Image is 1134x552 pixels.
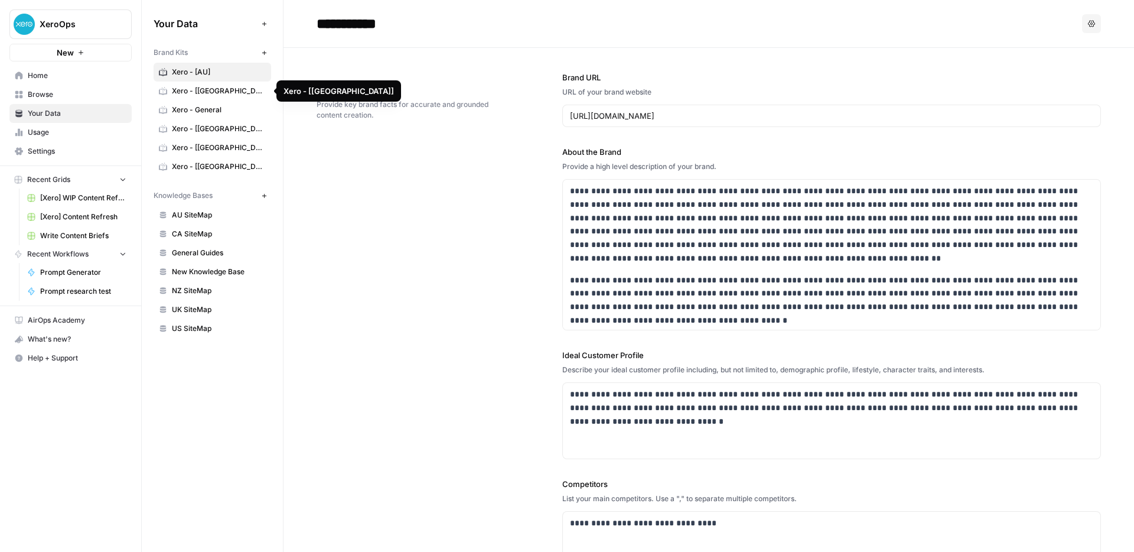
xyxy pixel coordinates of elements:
a: Xero - [[GEOGRAPHIC_DATA]] [154,157,271,176]
a: UK SiteMap [154,300,271,319]
span: Recent Workflows [27,249,89,259]
span: Usage [28,127,126,138]
span: Browse [28,89,126,100]
a: Xero - General [154,100,271,119]
span: Prompt Generator [40,267,126,278]
span: Prompt research test [40,286,126,297]
a: New Knowledge Base [154,262,271,281]
a: Settings [9,142,132,161]
div: Describe your ideal customer profile including, but not limited to, demographic profile, lifestyl... [562,365,1101,375]
span: Write Content Briefs [40,230,126,241]
a: Home [9,66,132,85]
span: General Guides [172,248,266,258]
a: AU SiteMap [154,206,271,225]
span: Help + Support [28,353,126,363]
span: AU SiteMap [172,210,266,220]
span: [Xero] WIP Content Refresh [40,193,126,203]
span: New [57,47,74,59]
a: [Xero] Content Refresh [22,207,132,226]
button: Recent Grids [9,171,132,189]
a: Prompt Generator [22,263,132,282]
div: Provide a high level description of your brand. [562,161,1101,172]
span: Settings [28,146,126,157]
a: Your Data [9,104,132,123]
span: Your Data [154,17,257,31]
div: Xero - [[GEOGRAPHIC_DATA]] [283,85,394,97]
div: What's new? [10,330,131,348]
span: New Knowledge Base [172,267,266,277]
span: Knowledge Bases [154,190,213,201]
span: Your Data [28,108,126,119]
a: Usage [9,123,132,142]
a: Write Content Briefs [22,226,132,245]
span: US SiteMap [172,323,266,334]
a: CA SiteMap [154,225,271,243]
span: Xero - [[GEOGRAPHIC_DATA]] [172,86,266,96]
a: General Guides [154,243,271,262]
input: www.sundaysoccer.com [570,110,1093,122]
button: Help + Support [9,349,132,368]
label: Brand URL [562,72,1101,83]
label: Ideal Customer Profile [562,349,1101,361]
button: What's new? [9,330,132,349]
a: NZ SiteMap [154,281,271,300]
span: Xero - [[GEOGRAPHIC_DATA]] [172,142,266,153]
a: Xero - [[GEOGRAPHIC_DATA]] [154,119,271,138]
span: Xero - [AU] [172,67,266,77]
a: Browse [9,85,132,104]
span: Recent Grids [27,174,70,185]
a: US SiteMap [154,319,271,338]
img: XeroOps Logo [14,14,35,35]
a: Xero - [AU] [154,63,271,82]
span: XeroOps [40,18,111,30]
span: Xero - [[GEOGRAPHIC_DATA]] [172,124,266,134]
a: [Xero] WIP Content Refresh [22,189,132,207]
span: Xero - [[GEOGRAPHIC_DATA]] [172,161,266,172]
span: [Xero] Content Refresh [40,212,126,222]
a: AirOps Academy [9,311,132,330]
span: Brand Information [317,80,496,95]
span: Home [28,70,126,81]
button: Workspace: XeroOps [9,9,132,39]
span: Brand Kits [154,47,188,58]
label: Competitors [562,478,1101,490]
span: UK SiteMap [172,304,266,315]
div: URL of your brand website [562,87,1101,98]
span: Provide key brand facts for accurate and grounded content creation. [317,99,496,121]
label: About the Brand [562,146,1101,158]
span: CA SiteMap [172,229,266,239]
div: List your main competitors. Use a "," to separate multiple competitors. [562,493,1101,504]
a: Prompt research test [22,282,132,301]
span: NZ SiteMap [172,285,266,296]
button: Recent Workflows [9,245,132,263]
a: Xero - [[GEOGRAPHIC_DATA]] [154,138,271,157]
a: Xero - [[GEOGRAPHIC_DATA]] [154,82,271,100]
span: Xero - General [172,105,266,115]
span: AirOps Academy [28,315,126,326]
button: New [9,44,132,61]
